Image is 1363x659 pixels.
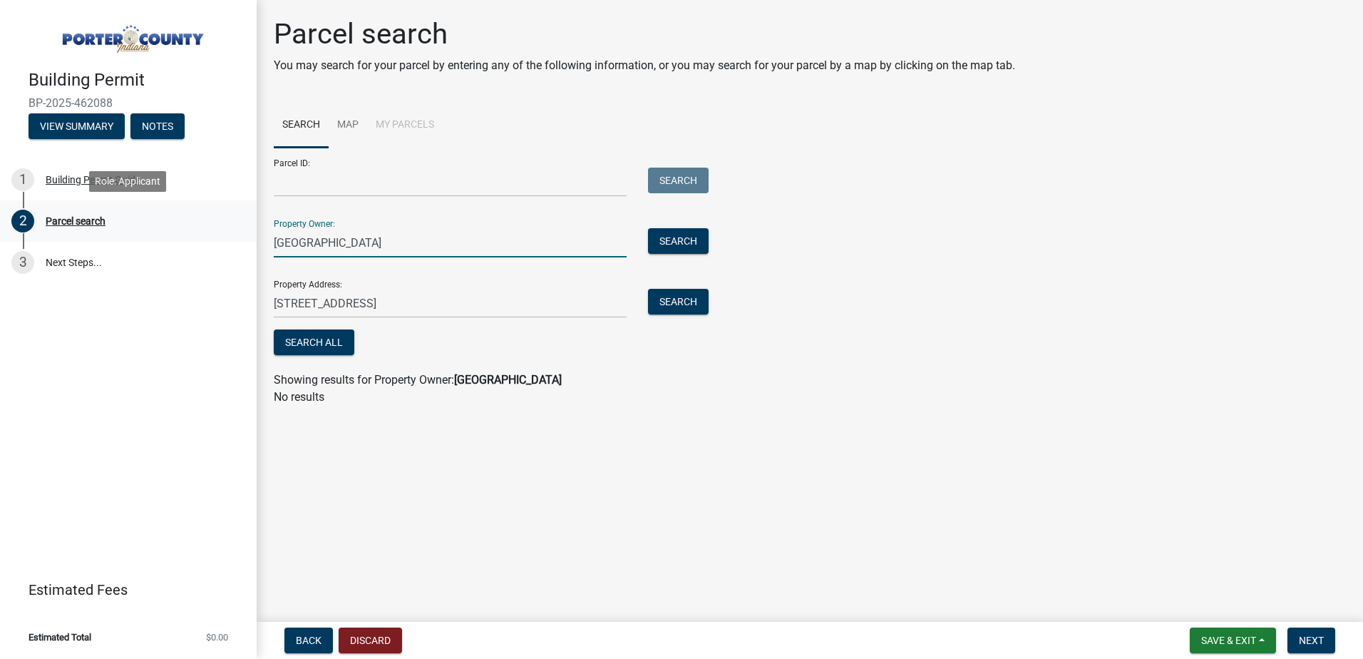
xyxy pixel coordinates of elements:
div: Building Permit Guide [46,175,140,185]
div: 3 [11,251,34,274]
button: Save & Exit [1190,628,1276,653]
button: Back [284,628,333,653]
div: Role: Applicant [89,171,166,192]
span: $0.00 [206,633,228,642]
button: Search [648,168,709,193]
a: Search [274,103,329,148]
button: Search All [274,329,354,355]
a: Estimated Fees [11,576,234,604]
div: 1 [11,168,34,191]
span: Back [296,635,322,646]
span: Next [1299,635,1324,646]
p: No results [274,389,1346,406]
div: Showing results for Property Owner: [274,372,1346,389]
span: Save & Exit [1201,635,1256,646]
button: View Summary [29,113,125,139]
button: Notes [130,113,185,139]
img: Porter County, Indiana [29,15,234,55]
button: Discard [339,628,402,653]
span: Estimated Total [29,633,91,642]
div: 2 [11,210,34,233]
wm-modal-confirm: Summary [29,121,125,133]
p: You may search for your parcel by entering any of the following information, or you may search fo... [274,57,1015,74]
button: Search [648,289,709,315]
a: Map [329,103,367,148]
span: BP-2025-462088 [29,96,228,110]
h1: Parcel search [274,17,1015,51]
button: Search [648,228,709,254]
strong: [GEOGRAPHIC_DATA] [454,373,562,387]
h4: Building Permit [29,70,245,91]
button: Next [1287,628,1335,653]
wm-modal-confirm: Notes [130,121,185,133]
div: Parcel search [46,216,106,226]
